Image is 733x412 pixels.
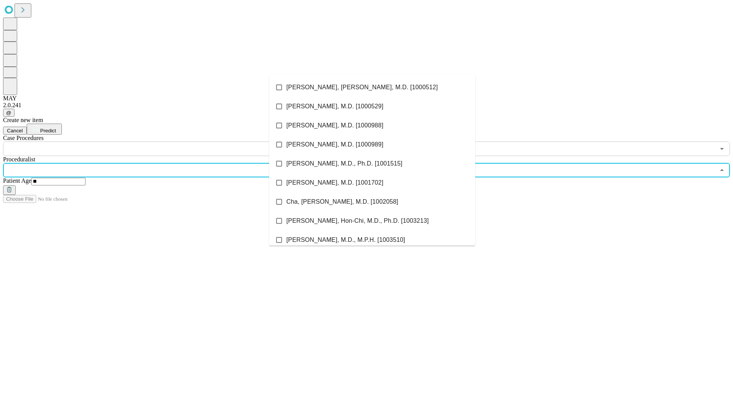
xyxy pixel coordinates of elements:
[27,124,62,135] button: Predict
[7,128,23,134] span: Cancel
[286,216,429,225] span: [PERSON_NAME], Hon-Chi, M.D., Ph.D. [1003213]
[286,102,383,111] span: [PERSON_NAME], M.D. [1000529]
[3,95,730,102] div: MAY
[286,178,383,187] span: [PERSON_NAME], M.D. [1001702]
[286,197,398,206] span: Cha, [PERSON_NAME], M.D. [1002058]
[3,177,31,184] span: Patient Age
[3,156,35,163] span: Proceduralist
[3,117,43,123] span: Create new item
[286,121,383,130] span: [PERSON_NAME], M.D. [1000988]
[717,165,727,175] button: Close
[3,102,730,109] div: 2.0.241
[286,235,405,245] span: [PERSON_NAME], M.D., M.P.H. [1003510]
[286,83,438,92] span: [PERSON_NAME], [PERSON_NAME], M.D. [1000512]
[40,128,56,134] span: Predict
[3,127,27,135] button: Cancel
[3,135,44,141] span: Scheduled Procedure
[286,140,383,149] span: [PERSON_NAME], M.D. [1000989]
[286,159,402,168] span: [PERSON_NAME], M.D., Ph.D. [1001515]
[3,109,15,117] button: @
[6,110,11,116] span: @
[717,143,727,154] button: Open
